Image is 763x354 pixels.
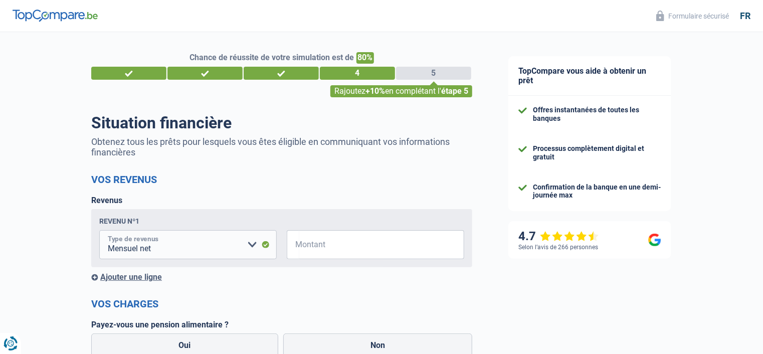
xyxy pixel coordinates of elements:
[518,244,598,251] div: Selon l’avis de 266 personnes
[167,67,243,80] div: 2
[91,67,166,80] div: 1
[91,113,472,132] h1: Situation financière
[740,11,750,22] div: fr
[91,298,472,310] h2: Vos charges
[91,320,472,329] label: Payez-vous une pension alimentaire ?
[99,217,139,225] div: Revenu nº1
[287,230,299,259] span: €
[365,86,385,96] span: +10%
[190,53,354,62] span: Chance de réussite de votre simulation est de
[533,144,661,161] div: Processus complètement digital et gratuit
[91,196,122,205] label: Revenus
[518,229,599,244] div: 4.7
[508,56,671,96] div: TopCompare vous aide à obtenir un prêt
[441,86,468,96] span: étape 5
[244,67,319,80] div: 3
[356,52,374,64] span: 80%
[533,183,661,200] div: Confirmation de la banque en une demi-journée max
[396,67,471,80] div: 5
[13,10,98,22] img: TopCompare Logo
[650,8,735,24] button: Formulaire sécurisé
[533,106,661,123] div: Offres instantanées de toutes les banques
[91,272,472,282] div: Ajouter une ligne
[91,136,472,157] p: Obtenez tous les prêts pour lesquels vous êtes éligible en communiquant vos informations financières
[91,173,472,186] h2: Vos revenus
[320,67,395,80] div: 4
[330,85,472,97] div: Rajoutez en complétant l'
